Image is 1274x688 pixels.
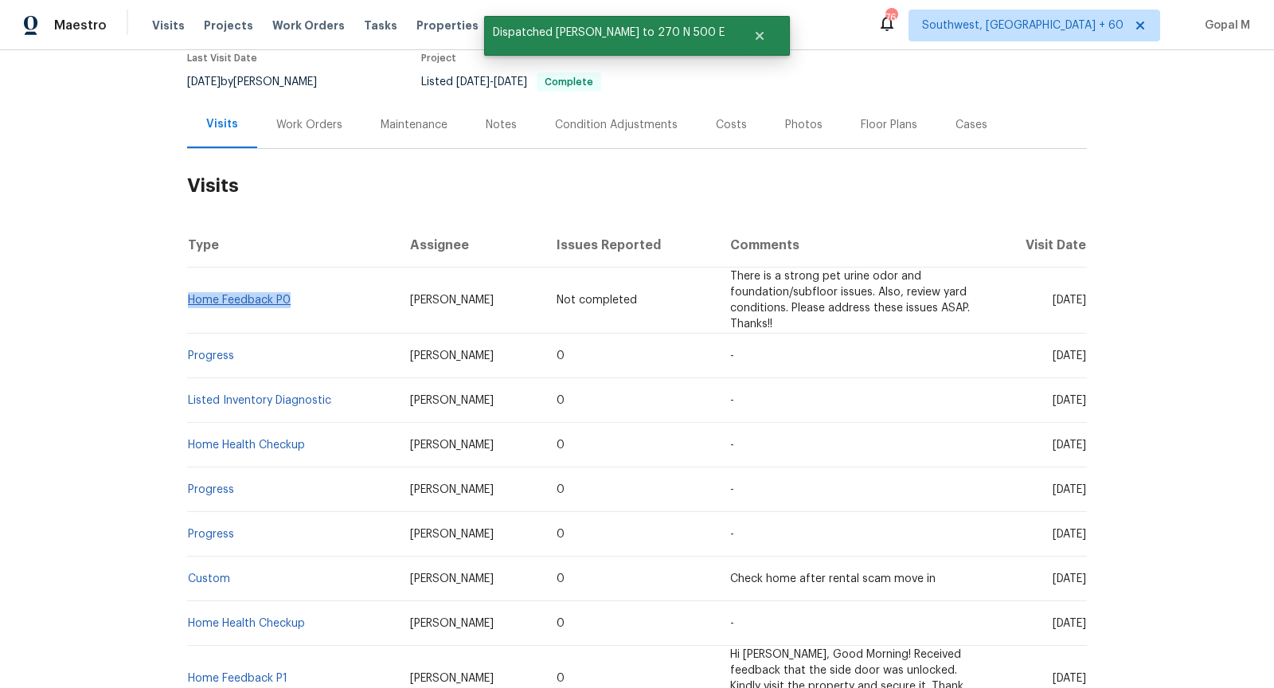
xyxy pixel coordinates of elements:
div: Photos [785,117,823,133]
span: - [730,618,734,629]
span: [DATE] [1053,295,1086,306]
span: Properties [416,18,479,33]
span: There is a strong pet urine odor and foundation/subfloor issues. Also, review yard conditions. Pl... [730,271,970,330]
span: [DATE] [1053,529,1086,540]
div: Floor Plans [861,117,917,133]
span: [DATE] [1053,573,1086,584]
span: [PERSON_NAME] [410,573,494,584]
span: [DATE] [494,76,527,88]
a: Home Health Checkup [188,440,305,451]
span: Last Visit Date [187,53,257,63]
div: Visits [206,116,238,132]
span: 0 [557,673,565,684]
span: Work Orders [272,18,345,33]
span: [DATE] [1053,618,1086,629]
span: [PERSON_NAME] [410,350,494,362]
span: [PERSON_NAME] [410,529,494,540]
span: - [730,350,734,362]
th: Comments [717,223,987,268]
span: Visits [152,18,185,33]
span: Check home after rental scam move in [730,573,936,584]
th: Issues Reported [544,223,718,268]
a: Progress [188,484,234,495]
span: - [730,395,734,406]
span: [PERSON_NAME] [410,618,494,629]
span: [DATE] [187,76,221,88]
span: Gopal M [1198,18,1250,33]
span: [DATE] [1053,673,1086,684]
span: Not completed [557,295,637,306]
div: Maintenance [381,117,447,133]
div: Notes [486,117,517,133]
span: Dispatched [PERSON_NAME] to 270 N 500 E [484,16,733,49]
span: [DATE] [1053,395,1086,406]
span: [PERSON_NAME] [410,484,494,495]
div: 764 [885,10,897,25]
span: - [730,529,734,540]
a: Listed Inventory Diagnostic [188,395,331,406]
span: [PERSON_NAME] [410,295,494,306]
span: [DATE] [456,76,490,88]
span: 0 [557,350,565,362]
button: Close [733,20,786,52]
span: Projects [204,18,253,33]
span: Tasks [364,20,397,31]
a: Home Health Checkup [188,618,305,629]
span: - [730,440,734,451]
span: Southwest, [GEOGRAPHIC_DATA] + 60 [922,18,1124,33]
a: Home Feedback P1 [188,673,287,684]
a: Custom [188,573,230,584]
span: Complete [538,77,600,87]
span: 0 [557,484,565,495]
span: - [730,484,734,495]
span: Listed [421,76,601,88]
span: Project [421,53,456,63]
span: 0 [557,529,565,540]
span: [PERSON_NAME] [410,440,494,451]
span: [PERSON_NAME] [410,673,494,684]
span: 0 [557,573,565,584]
span: 0 [557,618,565,629]
th: Type [187,223,397,268]
div: Condition Adjustments [555,117,678,133]
span: [PERSON_NAME] [410,395,494,406]
div: by [PERSON_NAME] [187,72,336,92]
span: [DATE] [1053,440,1086,451]
span: Maestro [54,18,107,33]
span: - [456,76,527,88]
span: 0 [557,440,565,451]
a: Progress [188,529,234,540]
h2: Visits [187,149,1087,223]
div: Costs [716,117,747,133]
span: [DATE] [1053,350,1086,362]
th: Visit Date [987,223,1087,268]
span: 0 [557,395,565,406]
th: Assignee [397,223,544,268]
div: Cases [955,117,987,133]
a: Home Feedback P0 [188,295,291,306]
div: Work Orders [276,117,342,133]
a: Progress [188,350,234,362]
span: [DATE] [1053,484,1086,495]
